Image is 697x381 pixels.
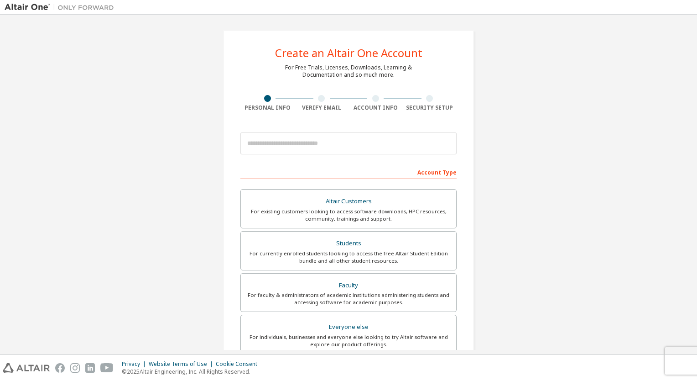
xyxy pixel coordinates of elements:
[403,104,457,111] div: Security Setup
[246,208,451,222] div: For existing customers looking to access software downloads, HPC resources, community, trainings ...
[5,3,119,12] img: Altair One
[85,363,95,373] img: linkedin.svg
[348,104,403,111] div: Account Info
[246,291,451,306] div: For faculty & administrators of academic institutions administering students and accessing softwa...
[149,360,216,368] div: Website Terms of Use
[246,250,451,265] div: For currently enrolled students looking to access the free Altair Student Edition bundle and all ...
[70,363,80,373] img: instagram.svg
[246,333,451,348] div: For individuals, businesses and everyone else looking to try Altair software and explore our prod...
[216,360,263,368] div: Cookie Consent
[246,321,451,333] div: Everyone else
[55,363,65,373] img: facebook.svg
[246,279,451,292] div: Faculty
[240,104,295,111] div: Personal Info
[246,195,451,208] div: Altair Customers
[3,363,50,373] img: altair_logo.svg
[122,368,263,376] p: © 2025 Altair Engineering, Inc. All Rights Reserved.
[295,104,349,111] div: Verify Email
[246,237,451,250] div: Students
[240,164,457,179] div: Account Type
[275,48,422,58] div: Create an Altair One Account
[285,64,412,79] div: For Free Trials, Licenses, Downloads, Learning & Documentation and so much more.
[100,363,114,373] img: youtube.svg
[122,360,149,368] div: Privacy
